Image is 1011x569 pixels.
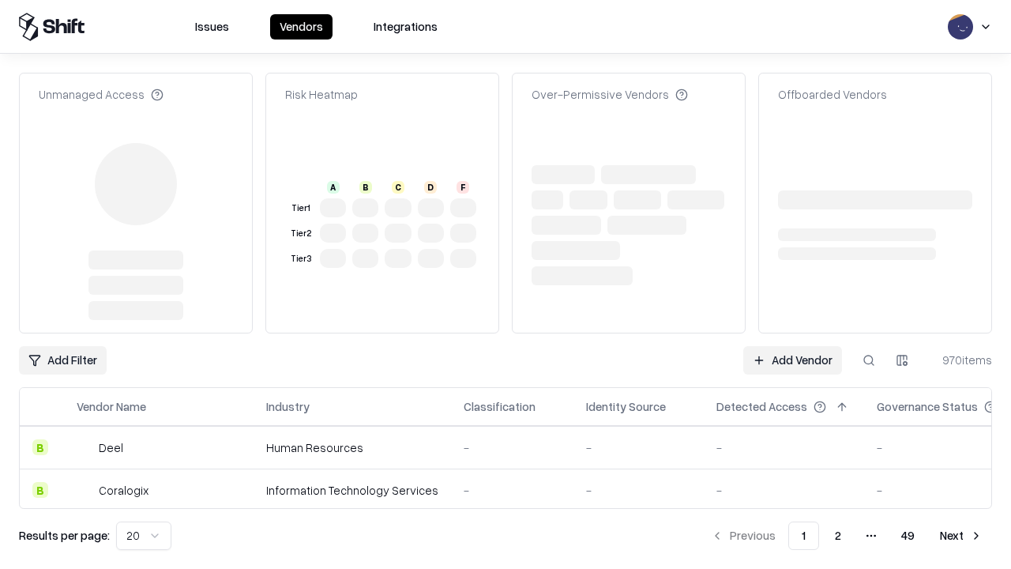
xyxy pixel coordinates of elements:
div: - [716,482,851,499]
img: Coralogix [77,482,92,498]
div: - [586,482,691,499]
img: Deel [77,439,92,455]
div: - [464,439,561,456]
div: - [716,439,851,456]
div: Deel [99,439,123,456]
div: Coralogix [99,482,148,499]
button: 1 [788,522,819,550]
div: Unmanaged Access [39,86,163,103]
div: Offboarded Vendors [778,86,887,103]
div: F [457,181,469,194]
div: Identity Source [586,398,666,415]
div: Over-Permissive Vendors [532,86,688,103]
div: 970 items [929,352,992,368]
div: B [32,439,48,455]
div: - [586,439,691,456]
button: 2 [822,522,854,550]
div: Classification [464,398,536,415]
nav: pagination [701,522,992,550]
div: Risk Heatmap [285,86,358,103]
button: Add Filter [19,346,107,375]
div: D [424,181,437,194]
div: Human Resources [266,439,438,456]
div: A [327,181,340,194]
div: Tier 3 [288,252,314,266]
div: B [359,181,372,194]
div: B [32,482,48,498]
div: Tier 2 [288,227,314,240]
div: Governance Status [877,398,978,415]
button: Vendors [270,14,333,40]
div: Vendor Name [77,398,146,415]
button: Issues [186,14,239,40]
div: - [464,482,561,499]
div: Information Technology Services [266,482,438,499]
a: Add Vendor [743,346,842,375]
button: 49 [889,522,927,550]
div: C [392,181,404,194]
div: Detected Access [716,398,807,415]
p: Results per page: [19,527,110,544]
button: Next [930,522,992,550]
div: Tier 1 [288,202,314,215]
div: Industry [266,398,310,415]
button: Integrations [364,14,447,40]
